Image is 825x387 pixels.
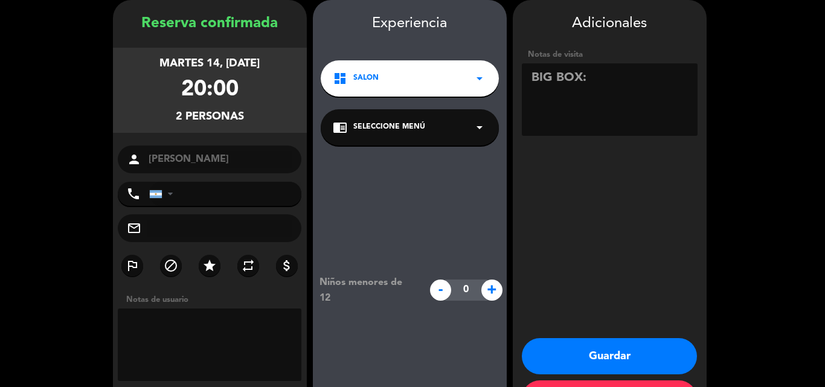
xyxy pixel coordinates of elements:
[150,182,178,205] div: Argentina: +54
[202,258,217,273] i: star
[522,338,697,374] button: Guardar
[120,293,307,306] div: Notas de usuario
[522,12,698,36] div: Adicionales
[522,48,698,61] div: Notas de visita
[481,280,502,301] span: +
[430,280,451,301] span: -
[310,275,423,306] div: Niños menores de 12
[472,120,487,135] i: arrow_drop_down
[164,258,178,273] i: block
[280,258,294,273] i: attach_money
[113,12,307,36] div: Reserva confirmada
[333,120,347,135] i: chrome_reader_mode
[176,108,244,126] div: 2 personas
[181,72,239,108] div: 20:00
[125,258,140,273] i: outlined_flag
[333,71,347,86] i: dashboard
[472,71,487,86] i: arrow_drop_down
[353,72,379,85] span: SALON
[127,152,141,167] i: person
[159,55,260,72] div: martes 14, [DATE]
[313,12,507,36] div: Experiencia
[353,121,425,133] span: Seleccione Menú
[127,221,141,235] i: mail_outline
[241,258,255,273] i: repeat
[126,187,141,201] i: phone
